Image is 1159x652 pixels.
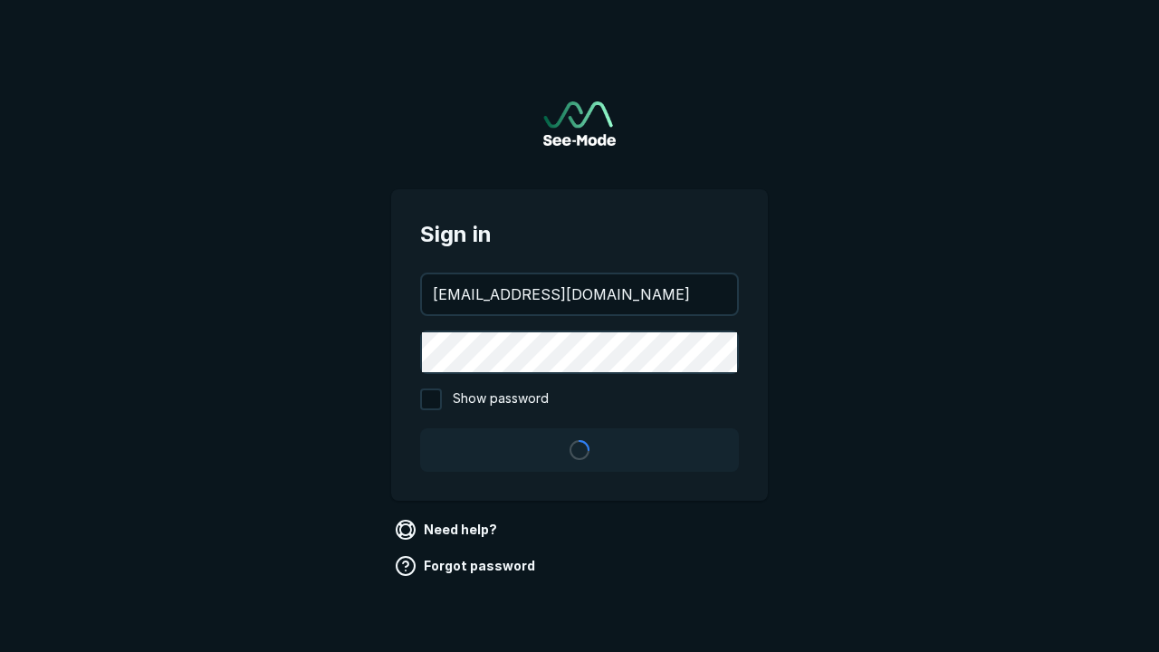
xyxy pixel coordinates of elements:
input: your@email.com [422,274,737,314]
img: See-Mode Logo [543,101,616,146]
span: Show password [453,388,549,410]
span: Sign in [420,218,739,251]
a: Need help? [391,515,504,544]
a: Forgot password [391,551,542,580]
a: Go to sign in [543,101,616,146]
